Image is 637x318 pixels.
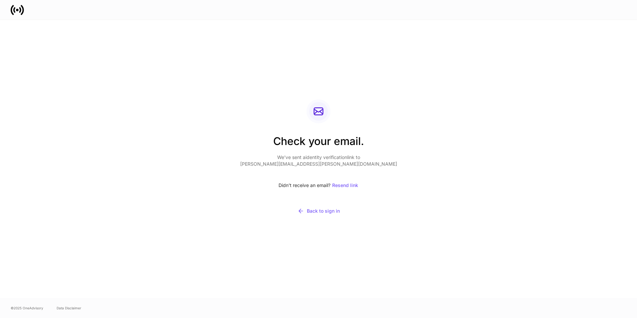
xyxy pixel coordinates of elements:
[332,178,358,193] button: Resend link
[57,305,81,311] a: Data Disclaimer
[11,305,43,311] span: © 2025 OneAdvisory
[332,183,358,188] div: Resend link
[240,178,397,193] div: Didn’t receive an email?
[240,203,397,219] button: Back to sign in
[240,154,397,167] p: We’ve sent a identity verification link to [PERSON_NAME][EMAIL_ADDRESS][PERSON_NAME][DOMAIN_NAME]
[240,134,397,154] h2: Check your email.
[298,208,340,214] div: Back to sign in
